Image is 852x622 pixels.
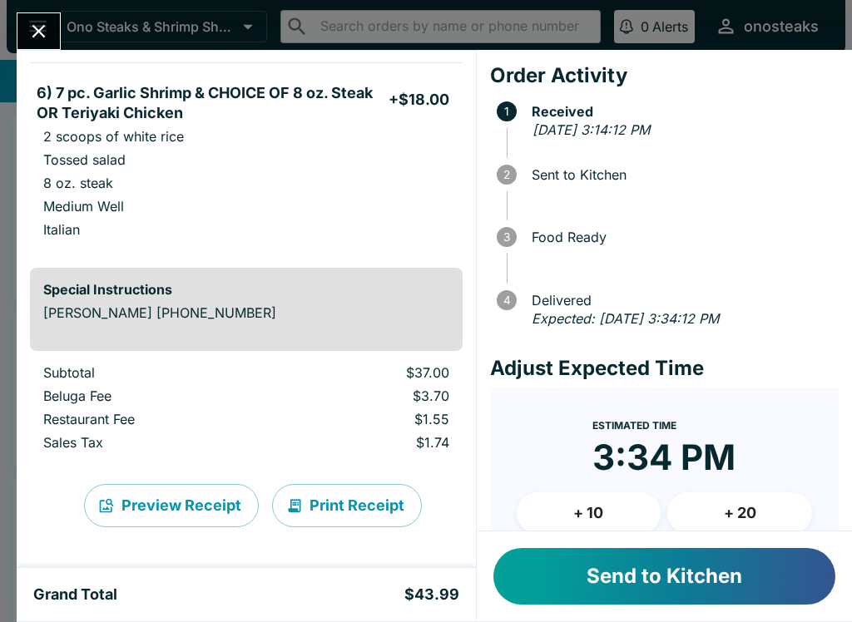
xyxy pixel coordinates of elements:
[290,434,449,451] p: $1.74
[503,230,510,244] text: 3
[503,168,510,181] text: 2
[37,83,389,123] h5: 6) 7 pc. Garlic Shrimp & CHOICE OF 8 oz. Steak OR Teriyaki Chicken
[33,585,117,605] h5: Grand Total
[592,436,736,479] time: 3:34 PM
[43,175,113,191] p: 8 oz. steak
[490,356,839,381] h4: Adjust Expected Time
[517,492,661,534] button: + 10
[43,411,263,427] p: Restaurant Fee
[404,585,459,605] h5: $43.99
[84,484,259,527] button: Preview Receipt
[504,105,509,118] text: 1
[43,198,124,215] p: Medium Well
[43,304,449,321] p: [PERSON_NAME] [PHONE_NUMBER]
[43,221,80,238] p: Italian
[272,484,422,527] button: Print Receipt
[523,230,839,244] span: Food Ready
[523,167,839,182] span: Sent to Kitchen
[43,281,449,298] h6: Special Instructions
[523,104,839,119] span: Received
[389,90,449,110] h5: + $18.00
[290,388,449,404] p: $3.70
[503,294,510,307] text: 4
[43,364,263,381] p: Subtotal
[17,13,60,49] button: Close
[523,293,839,308] span: Delivered
[290,411,449,427] p: $1.55
[490,63,839,88] h4: Order Activity
[43,388,263,404] p: Beluga Fee
[667,492,812,534] button: + 20
[532,121,650,138] em: [DATE] 3:14:12 PM
[43,434,263,451] p: Sales Tax
[43,151,126,168] p: Tossed salad
[493,548,835,605] button: Send to Kitchen
[43,128,184,145] p: 2 scoops of white rice
[592,419,676,432] span: Estimated Time
[532,310,719,327] em: Expected: [DATE] 3:34:12 PM
[30,364,463,457] table: orders table
[290,364,449,381] p: $37.00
